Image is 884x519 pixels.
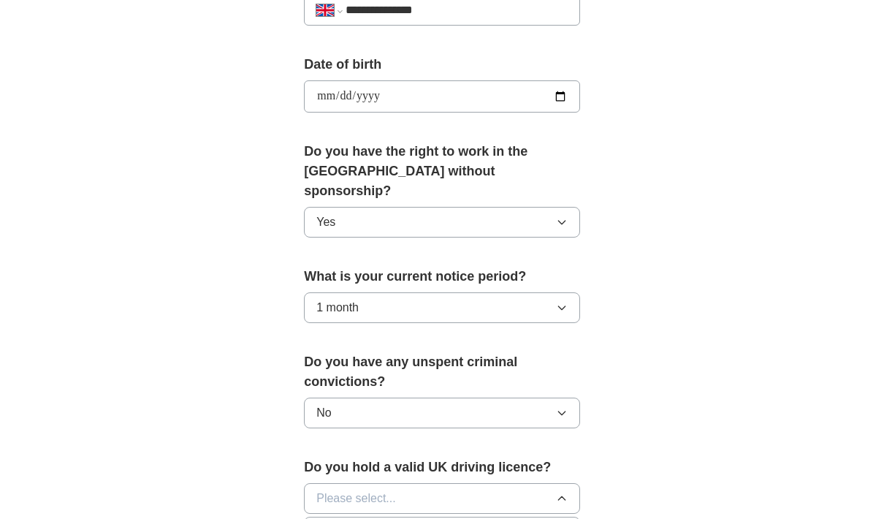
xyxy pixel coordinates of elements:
button: 1 month [304,293,580,324]
span: No [316,405,331,423]
button: Yes [304,208,580,238]
label: Date of birth [304,56,580,75]
button: Please select... [304,484,580,515]
span: Yes [316,214,335,232]
label: Do you hold a valid UK driving licence? [304,458,580,478]
span: 1 month [316,300,359,317]
label: Do you have the right to work in the [GEOGRAPHIC_DATA] without sponsorship? [304,143,580,202]
label: What is your current notice period? [304,268,580,287]
button: No [304,398,580,429]
label: Do you have any unspent criminal convictions? [304,353,580,393]
span: Please select... [316,490,396,508]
